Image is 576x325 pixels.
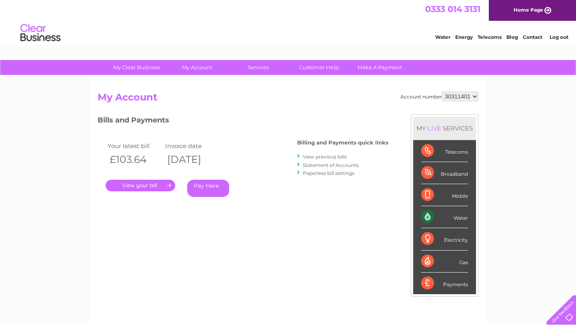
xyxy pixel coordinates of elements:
[164,60,230,75] a: My Account
[425,4,480,14] a: 0333 014 3131
[98,92,478,107] h2: My Account
[100,4,478,39] div: Clear Business is a trading name of Verastar Limited (registered in [GEOGRAPHIC_DATA] No. 3667643...
[303,154,347,160] a: View previous bills
[106,151,163,168] th: £103.64
[297,140,388,146] h4: Billing and Payments quick links
[421,273,468,294] div: Payments
[550,34,568,40] a: Log out
[106,140,163,151] td: Your latest bill
[225,60,291,75] a: Services
[20,21,61,45] img: logo.png
[426,124,443,132] div: LIVE
[400,92,478,101] div: Account number
[478,34,502,40] a: Telecoms
[98,114,388,128] h3: Bills and Payments
[303,170,354,176] a: Paperless bill settings
[421,162,468,184] div: Broadband
[413,117,476,140] div: MY SERVICES
[523,34,542,40] a: Contact
[421,184,468,206] div: Mobile
[435,34,450,40] a: Water
[163,140,221,151] td: Invoice date
[286,60,352,75] a: Customer Help
[421,228,468,250] div: Electricity
[187,180,229,197] a: Pay Here
[104,60,170,75] a: My Clear Business
[506,34,518,40] a: Blog
[421,140,468,162] div: Telecoms
[421,251,468,273] div: Gas
[163,151,221,168] th: [DATE]
[421,206,468,228] div: Water
[106,180,175,191] a: .
[303,162,359,168] a: Statement of Accounts
[347,60,413,75] a: Make A Payment
[455,34,473,40] a: Energy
